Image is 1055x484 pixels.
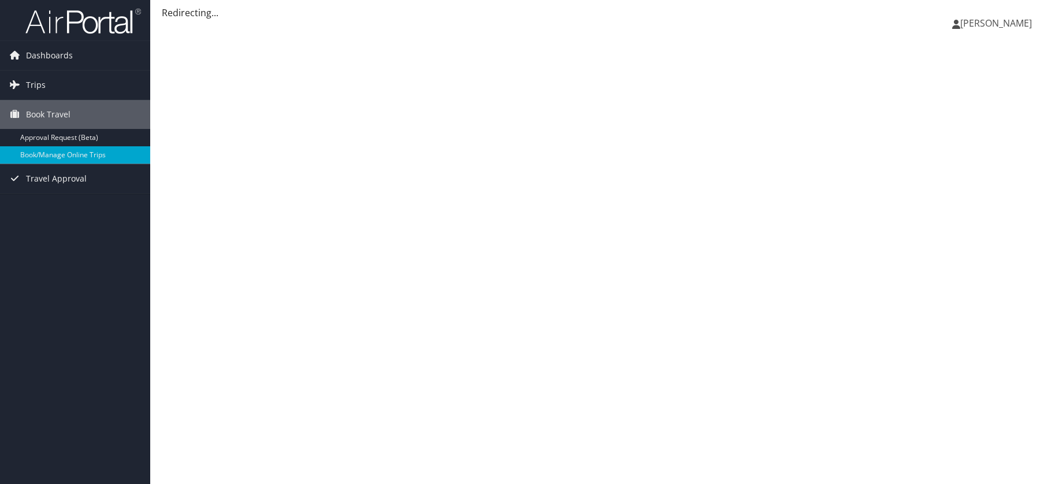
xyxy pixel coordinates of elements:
span: Trips [26,71,46,99]
span: Book Travel [26,100,70,129]
span: Travel Approval [26,164,87,193]
a: [PERSON_NAME] [952,6,1043,40]
span: [PERSON_NAME] [960,17,1032,29]
span: Dashboards [26,41,73,70]
img: airportal-logo.png [25,8,141,35]
div: Redirecting... [162,6,1043,20]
